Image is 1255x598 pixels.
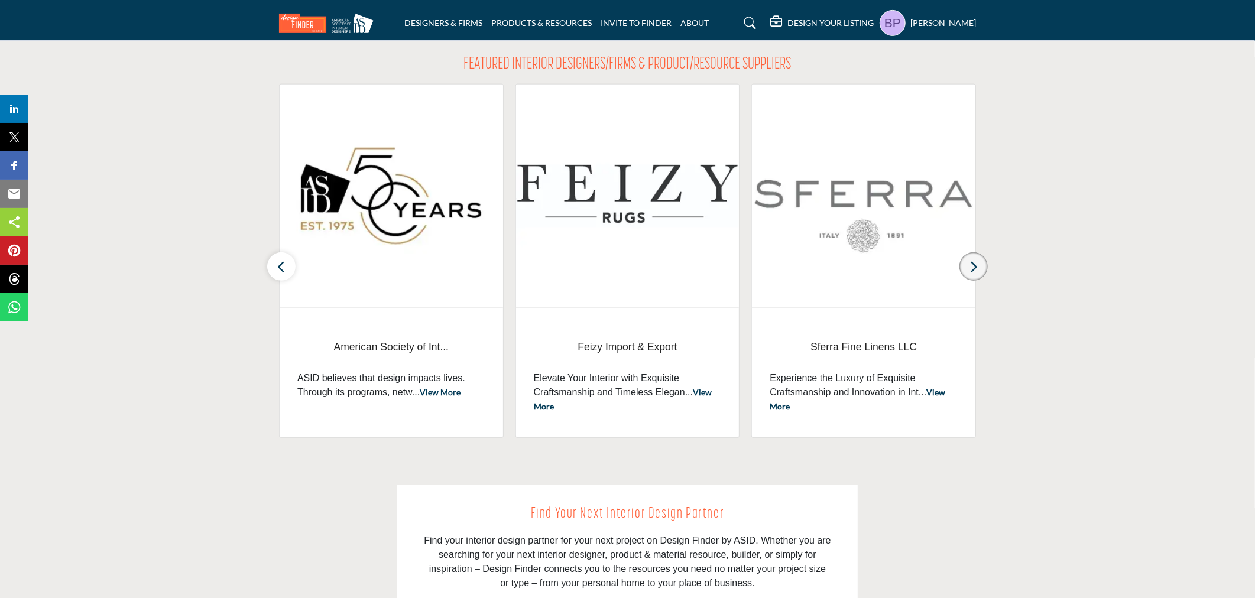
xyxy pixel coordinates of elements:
[534,371,722,414] p: Elevate Your Interior with Exquisite Craftsmanship and Timeless Elegan...
[910,17,976,29] h5: [PERSON_NAME]
[464,55,792,75] h2: FEATURED INTERIOR DESIGNERS/FIRMS & PRODUCT/RESOURCE SUPPLIERS
[420,387,461,397] a: View More
[534,331,722,363] a: Feizy Import & Export
[297,331,485,363] a: American Society of Int...
[601,18,672,28] a: INVITE TO FINDER
[880,10,906,36] button: Show hide supplier dropdown
[534,339,722,355] span: Feizy Import & Export
[424,503,831,525] h2: Find Your Next Interior Design Partner
[297,371,485,399] p: ASID believes that design impacts lives. Through its programs, netw...
[752,84,975,307] img: Sferra Fine Linens LLC
[733,14,764,32] a: Search
[404,18,482,28] a: DESIGNERS & FIRMS
[297,339,485,355] span: American Society of Int...
[770,339,958,355] span: Sferra Fine Linens LLC
[680,18,709,28] a: ABOUT
[280,84,503,307] img: American Society of Interior Designers
[770,331,958,363] a: Sferra Fine Linens LLC
[770,371,958,414] p: Experience the Luxury of Exquisite Craftsmanship and Innovation in Int...
[534,387,712,411] a: View More
[297,331,485,363] span: American Society of Interior Designers
[424,534,831,590] p: Find your interior design partner for your next project on Design Finder by ASID. Whether you are...
[279,14,380,33] img: Site Logo
[787,18,874,28] h5: DESIGN YOUR LISTING
[770,16,874,30] div: DESIGN YOUR LISTING
[491,18,592,28] a: PRODUCTS & RESOURCES
[770,387,945,411] a: View More
[516,84,740,307] img: Feizy Import & Export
